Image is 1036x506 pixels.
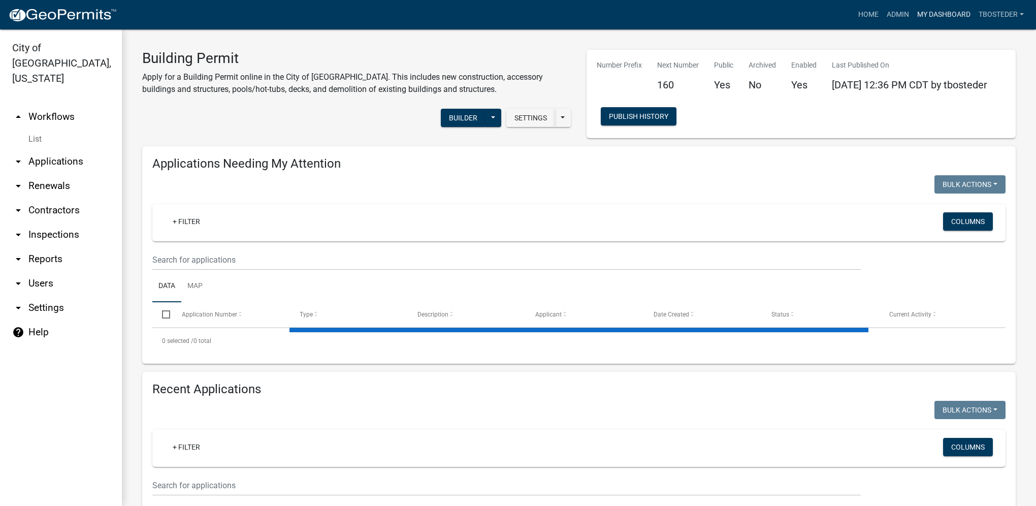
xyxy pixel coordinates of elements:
button: Publish History [601,107,676,125]
a: My Dashboard [913,5,975,24]
p: Public [714,60,733,71]
i: arrow_drop_down [12,155,24,168]
a: tbosteder [975,5,1028,24]
i: arrow_drop_down [12,277,24,290]
span: Applicant [535,311,562,318]
datatable-header-cell: Date Created [643,302,761,327]
button: Columns [943,212,993,231]
datatable-header-cell: Application Number [172,302,289,327]
p: Archived [749,60,776,71]
a: Home [854,5,883,24]
i: arrow_drop_down [12,302,24,314]
button: Settings [506,109,555,127]
datatable-header-cell: Description [408,302,526,327]
span: Date Created [654,311,689,318]
datatable-header-cell: Select [152,302,172,327]
i: arrow_drop_down [12,229,24,241]
button: Bulk Actions [934,401,1006,419]
div: 0 total [152,328,1006,354]
span: [DATE] 12:36 PM CDT by tbosteder [832,79,987,91]
wm-modal-confirm: Workflow Publish History [601,113,676,121]
button: Bulk Actions [934,175,1006,194]
h5: No [749,79,776,91]
h5: Yes [791,79,817,91]
h5: Yes [714,79,733,91]
datatable-header-cell: Type [290,302,408,327]
h5: 160 [657,79,699,91]
span: Type [300,311,313,318]
span: 0 selected / [162,337,193,344]
h4: Recent Applications [152,382,1006,397]
button: Columns [943,438,993,456]
span: Application Number [182,311,237,318]
a: Admin [883,5,913,24]
h4: Applications Needing My Attention [152,156,1006,171]
i: arrow_drop_up [12,111,24,123]
i: help [12,326,24,338]
p: Next Number [657,60,699,71]
datatable-header-cell: Current Activity [880,302,997,327]
datatable-header-cell: Status [762,302,880,327]
a: Data [152,270,181,303]
input: Search for applications [152,249,861,270]
span: Current Activity [889,311,931,318]
a: Map [181,270,209,303]
i: arrow_drop_down [12,180,24,192]
datatable-header-cell: Applicant [526,302,643,327]
p: Apply for a Building Permit online in the City of [GEOGRAPHIC_DATA]. This includes new constructi... [142,71,571,96]
input: Search for applications [152,475,861,496]
span: Status [771,311,789,318]
a: + Filter [165,212,208,231]
p: Enabled [791,60,817,71]
span: Description [417,311,448,318]
p: Last Published On [832,60,987,71]
button: Builder [441,109,485,127]
a: + Filter [165,438,208,456]
h3: Building Permit [142,50,571,67]
i: arrow_drop_down [12,253,24,265]
p: Number Prefix [597,60,642,71]
i: arrow_drop_down [12,204,24,216]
